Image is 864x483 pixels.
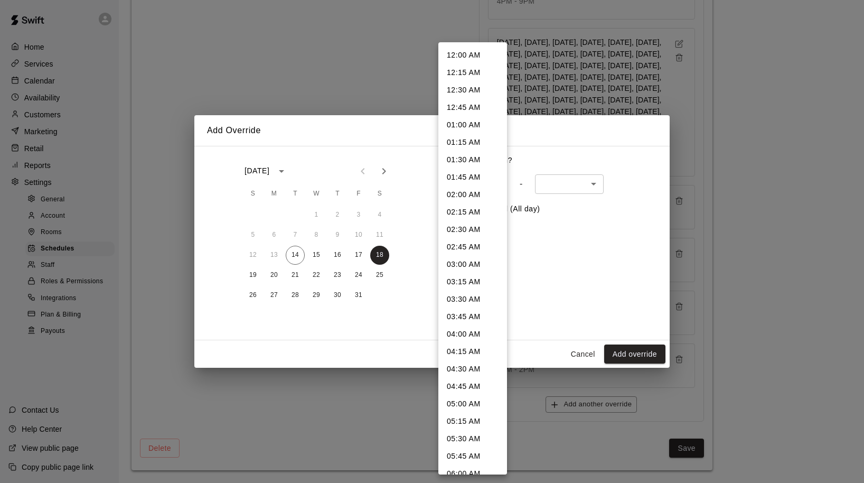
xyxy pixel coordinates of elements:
li: 04:30 AM [438,360,507,378]
li: 03:15 AM [438,273,507,291]
li: 04:45 AM [438,378,507,395]
li: 12:30 AM [438,81,507,99]
li: 02:30 AM [438,221,507,238]
li: 01:45 AM [438,169,507,186]
li: 06:00 AM [438,465,507,482]
li: 04:15 AM [438,343,507,360]
li: 05:15 AM [438,413,507,430]
li: 03:45 AM [438,308,507,326]
li: 03:30 AM [438,291,507,308]
li: 12:15 AM [438,64,507,81]
li: 02:00 AM [438,186,507,203]
li: 02:45 AM [438,238,507,256]
li: 12:45 AM [438,99,507,116]
li: 05:30 AM [438,430,507,448]
li: 04:00 AM [438,326,507,343]
li: 01:00 AM [438,116,507,134]
li: 01:30 AM [438,151,507,169]
li: 03:00 AM [438,256,507,273]
li: 05:00 AM [438,395,507,413]
li: 05:45 AM [438,448,507,465]
li: 12:00 AM [438,47,507,64]
li: 02:15 AM [438,203,507,221]
li: 01:15 AM [438,134,507,151]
